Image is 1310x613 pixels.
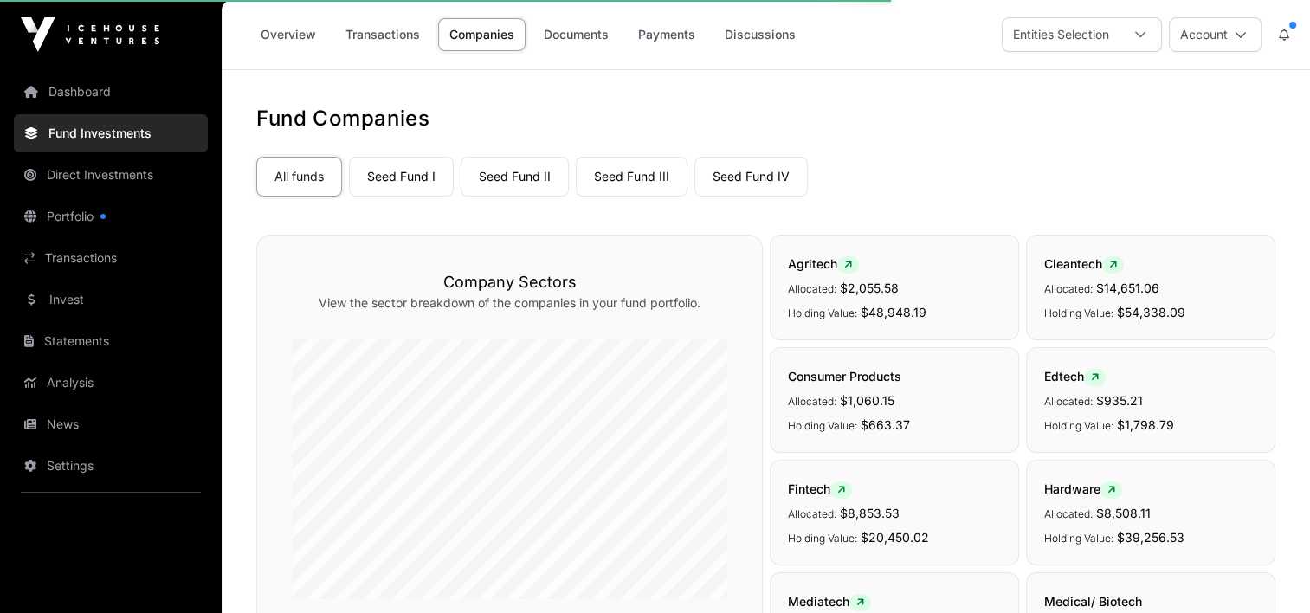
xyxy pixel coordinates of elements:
iframe: Chat Widget [1223,530,1310,613]
a: Dashboard [14,73,208,111]
a: Transactions [14,239,208,277]
span: Cleantech [1044,256,1124,271]
a: Seed Fund II [461,157,569,197]
span: Holding Value: [1044,532,1113,545]
span: Hardware [1044,481,1122,496]
span: $20,450.02 [861,530,929,545]
span: $48,948.19 [861,305,926,319]
span: $8,508.11 [1096,506,1151,520]
span: $39,256.53 [1117,530,1184,545]
a: Settings [14,447,208,485]
a: Companies [438,18,526,51]
span: $14,651.06 [1096,281,1159,295]
a: Statements [14,322,208,360]
span: $2,055.58 [840,281,899,295]
span: Holding Value: [788,306,857,319]
a: Documents [532,18,620,51]
span: Agritech [788,256,859,271]
a: Fund Investments [14,114,208,152]
span: Holding Value: [788,532,857,545]
span: Edtech [1044,369,1106,384]
span: $54,338.09 [1117,305,1185,319]
a: Direct Investments [14,156,208,194]
div: Entities Selection [1003,18,1120,51]
span: $1,060.15 [840,393,894,408]
span: $663.37 [861,417,910,432]
span: Allocated: [788,507,836,520]
h3: Company Sectors [292,270,727,294]
span: Consumer Products [788,369,901,384]
a: News [14,405,208,443]
a: Seed Fund I [349,157,454,197]
span: Medical/ Biotech [1044,594,1142,609]
span: Allocated: [1044,282,1093,295]
span: Holding Value: [1044,306,1113,319]
span: Allocated: [1044,395,1093,408]
span: Mediatech [788,594,871,609]
span: Holding Value: [1044,419,1113,432]
a: Portfolio [14,197,208,236]
a: Overview [249,18,327,51]
img: Icehouse Ventures Logo [21,17,159,52]
button: Account [1169,17,1262,52]
a: Discussions [713,18,807,51]
p: View the sector breakdown of the companies in your fund portfolio. [292,294,727,312]
h1: Fund Companies [256,105,1275,132]
span: $8,853.53 [840,506,900,520]
a: Seed Fund III [576,157,687,197]
span: $935.21 [1096,393,1143,408]
span: Allocated: [788,282,836,295]
a: Invest [14,281,208,319]
a: Seed Fund IV [694,157,808,197]
a: Payments [627,18,707,51]
span: Fintech [788,481,852,496]
span: Holding Value: [788,419,857,432]
span: Allocated: [788,395,836,408]
span: Allocated: [1044,507,1093,520]
span: $1,798.79 [1117,417,1174,432]
a: Analysis [14,364,208,402]
a: All funds [256,157,342,197]
a: Transactions [334,18,431,51]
